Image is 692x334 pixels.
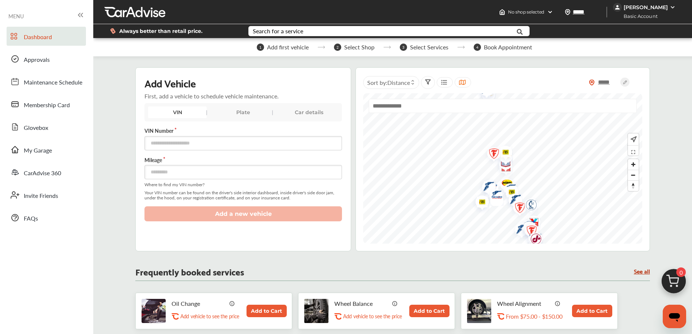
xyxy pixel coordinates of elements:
[484,185,502,207] div: Map marker
[477,177,495,198] div: Map marker
[229,300,235,306] img: info_icon_vector.svg
[519,195,538,218] img: logo-get-spiffy.png
[508,9,544,15] span: No shop selected
[503,189,521,211] div: Map marker
[257,44,264,51] span: 1
[628,180,639,191] button: Reset bearing to north
[663,305,686,328] iframe: Button to launch messaging window
[656,266,691,301] img: cart_icon.3d0951e8.svg
[144,156,342,164] label: Mileage
[144,127,342,134] label: VIN Number
[8,13,24,19] span: MENU
[110,28,116,34] img: dollor_label_vector.a70140d1.svg
[506,313,562,320] p: From $75.00 - $150.00
[24,123,48,133] span: Glovebox
[494,146,512,165] div: Map marker
[387,78,410,87] span: Distance
[520,220,538,243] div: Map marker
[547,9,553,15] img: header-down-arrow.9dd2ce7d.svg
[519,221,539,244] img: logo-firestone.png
[484,44,532,50] span: Book Appointment
[634,268,650,274] a: See all
[519,195,537,218] div: Map marker
[400,44,407,51] span: 3
[565,9,571,15] img: location_vector.a44bc228.svg
[119,29,203,34] span: Always better than retail price.
[484,185,503,207] img: logo-goodyear.png
[516,216,534,237] div: Map marker
[482,143,501,166] img: logo-firestone.png
[477,176,495,199] div: Map marker
[467,299,491,323] img: wheel-alignment-thumb.jpg
[500,182,519,205] img: logo-tires-plus.png
[482,143,500,166] div: Map marker
[410,44,448,50] span: Select Services
[629,135,637,143] img: recenter.ce011a49.svg
[517,217,536,239] img: logo-goodyear.png
[516,216,535,237] img: logo-goodyear.png
[589,79,595,86] img: location_vector_orange.38f05af8.svg
[267,44,309,50] span: Add first vehicle
[7,95,86,114] a: Membership Card
[517,217,535,239] div: Map marker
[253,28,303,34] div: Search for a service
[7,117,86,136] a: Glovebox
[24,146,52,155] span: My Garage
[24,101,70,110] span: Membership Card
[344,44,375,50] span: Select Shop
[495,174,514,194] img: Midas+Logo_RGB.png
[555,300,561,306] img: info_icon_vector.svg
[477,176,496,199] img: logo-tires-plus.png
[24,55,50,65] span: Approvals
[495,174,513,194] div: Map marker
[334,44,341,51] span: 2
[392,300,398,306] img: info_icon_vector.svg
[518,218,536,241] div: Map marker
[470,192,489,215] img: logo-tires-plus.png
[498,179,516,201] div: Map marker
[520,220,539,243] img: logo-aamco.png
[135,268,244,275] p: Frequently booked services
[7,27,86,46] a: Dashboard
[508,198,526,221] div: Map marker
[628,159,639,170] button: Zoom in
[503,190,523,211] img: logo-goodyear.png
[500,182,518,205] div: Map marker
[518,218,537,241] img: logo-tires-plus.png
[409,305,450,317] button: Add to Cart
[7,49,86,68] a: Approvals
[24,214,38,224] span: FAQs
[383,46,391,49] img: stepper-arrow.e24c07c6.svg
[304,299,328,323] img: tire-wheel-balance-thumb.jpg
[485,191,503,206] div: Map marker
[628,170,639,180] button: Zoom out
[7,163,86,182] a: CarAdvise 360
[7,72,86,91] a: Maintenance Schedule
[144,92,279,100] p: First, add a vehicle to schedule vehicle maintenance.
[343,313,402,320] p: Add vehicle to see the price
[144,76,195,89] p: Add Vehicle
[142,299,166,323] img: oil-change-thumb.jpg
[503,190,522,211] div: Map marker
[7,208,86,227] a: FAQs
[606,7,607,18] img: header-divider.bc55588e.svg
[7,140,86,159] a: My Garage
[493,142,512,165] div: Map marker
[613,3,622,12] img: jVpblrzwTbfkPYzPPzSLxeg0AAAAASUVORK5CYII=
[670,4,676,10] img: WGsFRI8htEPBVLJbROoPRyZpYNWhNONpIPPETTm6eUC0GeLEiAAAAAElFTkSuQmCC
[522,229,541,244] div: Map marker
[334,300,389,307] p: Wheel Balance
[24,169,61,178] span: CarAdvise 360
[522,229,542,244] img: logo-tire-choice.png
[628,181,639,191] span: Reset bearing to north
[144,190,342,200] span: Your VIN number can be found on the driver's side interior dashboard, inside driver's side door j...
[494,146,513,165] img: Midas+Logo_RGB.png
[148,106,207,118] div: VIN
[522,212,540,235] div: Map marker
[524,229,543,252] img: logo-jiffylube.png
[497,300,552,307] p: Wheel Alignment
[24,33,52,42] span: Dashboard
[363,93,643,244] canvas: Map
[470,192,488,215] div: Map marker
